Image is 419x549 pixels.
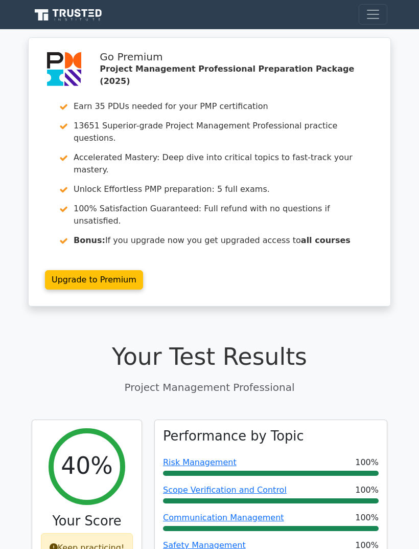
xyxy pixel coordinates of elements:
h1: Your Test Results [32,343,387,371]
p: Project Management Professional [32,380,387,395]
a: Upgrade to Premium [45,270,143,290]
button: Toggle navigation [359,4,387,25]
h3: Performance by Topic [163,428,304,444]
a: Risk Management [163,457,237,467]
a: Scope Verification and Control [163,485,287,495]
h2: 40% [61,452,113,480]
h3: Your Score [40,513,133,529]
span: 100% [355,484,379,496]
span: 100% [355,512,379,524]
a: Communication Management [163,513,284,522]
span: 100% [355,456,379,469]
